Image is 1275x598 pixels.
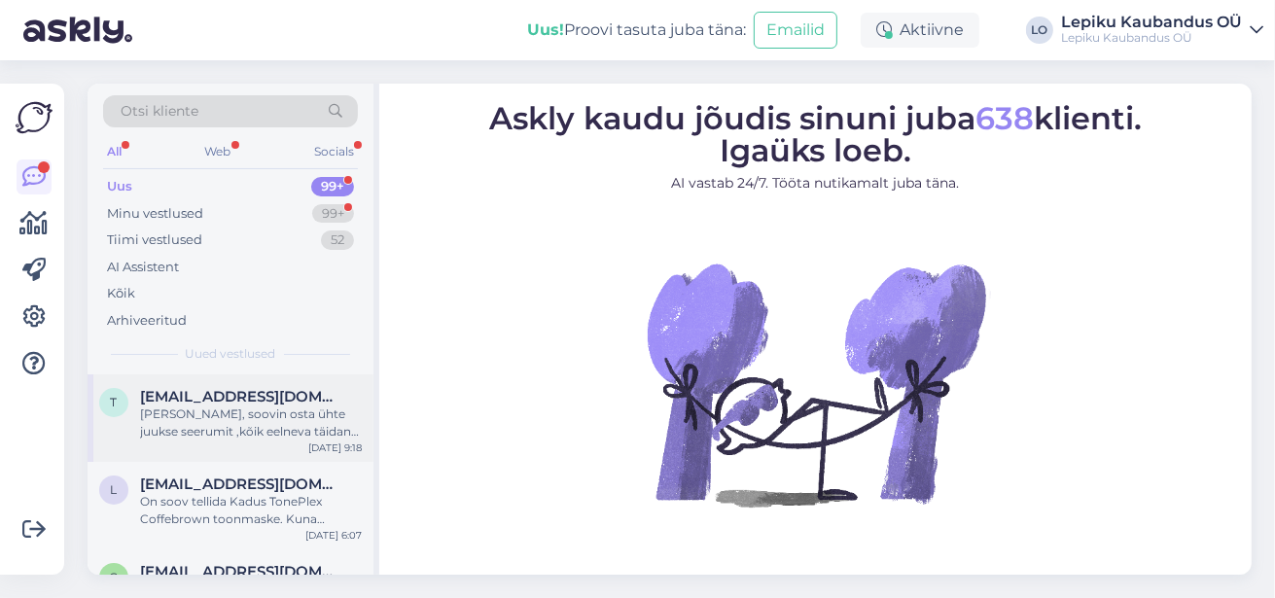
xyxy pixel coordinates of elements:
img: No Chat active [641,209,991,559]
span: triinupoopuu@gmail.com [140,388,342,405]
div: 99+ [312,204,354,224]
div: 52 [321,230,354,250]
div: Aktiivne [861,13,979,48]
div: 99+ [311,177,354,196]
span: Askly kaudu jõudis sinuni juba klienti. Igaüks loeb. [489,99,1142,169]
button: Emailid [754,12,837,49]
div: Lepiku Kaubandus OÜ [1061,15,1242,30]
span: liis.sooaar@gmail.com [140,475,342,493]
div: All [103,139,125,164]
b: Uus! [527,20,564,39]
div: Kõik [107,284,135,303]
div: Tiimi vestlused [107,230,202,250]
p: AI vastab 24/7. Tööta nutikamalt juba täna. [489,173,1142,193]
div: On soov tellida Kadus TonePlex Coffebrown toonmaske. Kuna saadavus piiratud siis kas 6tk saaksite... [140,493,362,528]
span: 638 [975,99,1034,137]
div: [PERSON_NAME], soovin osta ühte juukse seerumit ,kõik eelneva täidan ära ,aga mul pole sooduskood... [140,405,362,440]
div: Web [201,139,235,164]
div: Proovi tasuta juba täna: [527,18,746,42]
div: [DATE] 9:18 [308,440,362,455]
span: geteveeris@gmail.com [140,563,342,580]
img: Askly Logo [16,99,53,136]
span: t [111,395,118,409]
div: Arhiveeritud [107,311,187,331]
span: g [110,570,119,584]
div: Minu vestlused [107,204,203,224]
a: Lepiku Kaubandus OÜLepiku Kaubandus OÜ [1061,15,1263,46]
div: Socials [310,139,358,164]
div: AI Assistent [107,258,179,277]
div: Uus [107,177,132,196]
span: l [111,482,118,497]
span: Uued vestlused [186,345,276,363]
div: LO [1026,17,1053,44]
div: [DATE] 6:07 [305,528,362,543]
div: Lepiku Kaubandus OÜ [1061,30,1242,46]
span: Otsi kliente [121,101,198,122]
